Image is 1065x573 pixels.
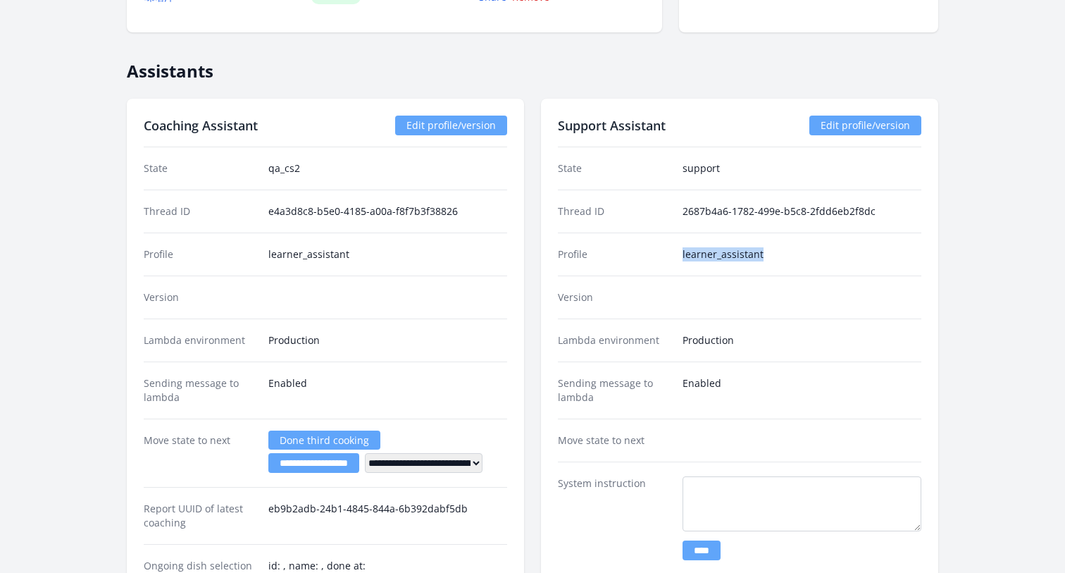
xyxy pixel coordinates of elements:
[809,116,921,135] a: Edit profile/version
[127,49,938,82] h2: Assistants
[144,161,257,175] dt: State
[144,433,257,473] dt: Move state to next
[558,476,671,560] dt: System instruction
[268,247,507,261] dd: learner_assistant
[268,376,507,405] dd: Enabled
[683,247,921,261] dd: learner_assistant
[558,290,671,304] dt: Version
[144,204,257,218] dt: Thread ID
[144,116,258,135] h2: Coaching Assistant
[683,333,921,347] dd: Production
[395,116,507,135] a: Edit profile/version
[144,247,257,261] dt: Profile
[558,376,671,405] dt: Sending message to lambda
[558,204,671,218] dt: Thread ID
[144,290,257,304] dt: Version
[558,433,671,448] dt: Move state to next
[268,161,507,175] dd: qa_cs2
[683,161,921,175] dd: support
[268,204,507,218] dd: e4a3d8c8-b5e0-4185-a00a-f8f7b3f38826
[144,502,257,530] dt: Report UUID of latest coaching
[558,247,671,261] dt: Profile
[268,502,507,530] dd: eb9b2adb-24b1-4845-844a-6b392dabf5db
[683,204,921,218] dd: 2687b4a6-1782-499e-b5c8-2fdd6eb2f8dc
[268,333,507,347] dd: Production
[558,116,666,135] h2: Support Assistant
[558,333,671,347] dt: Lambda environment
[144,376,257,405] dt: Sending message to lambda
[268,431,380,450] a: Done third cooking
[558,161,671,175] dt: State
[683,376,921,405] dd: Enabled
[144,333,257,347] dt: Lambda environment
